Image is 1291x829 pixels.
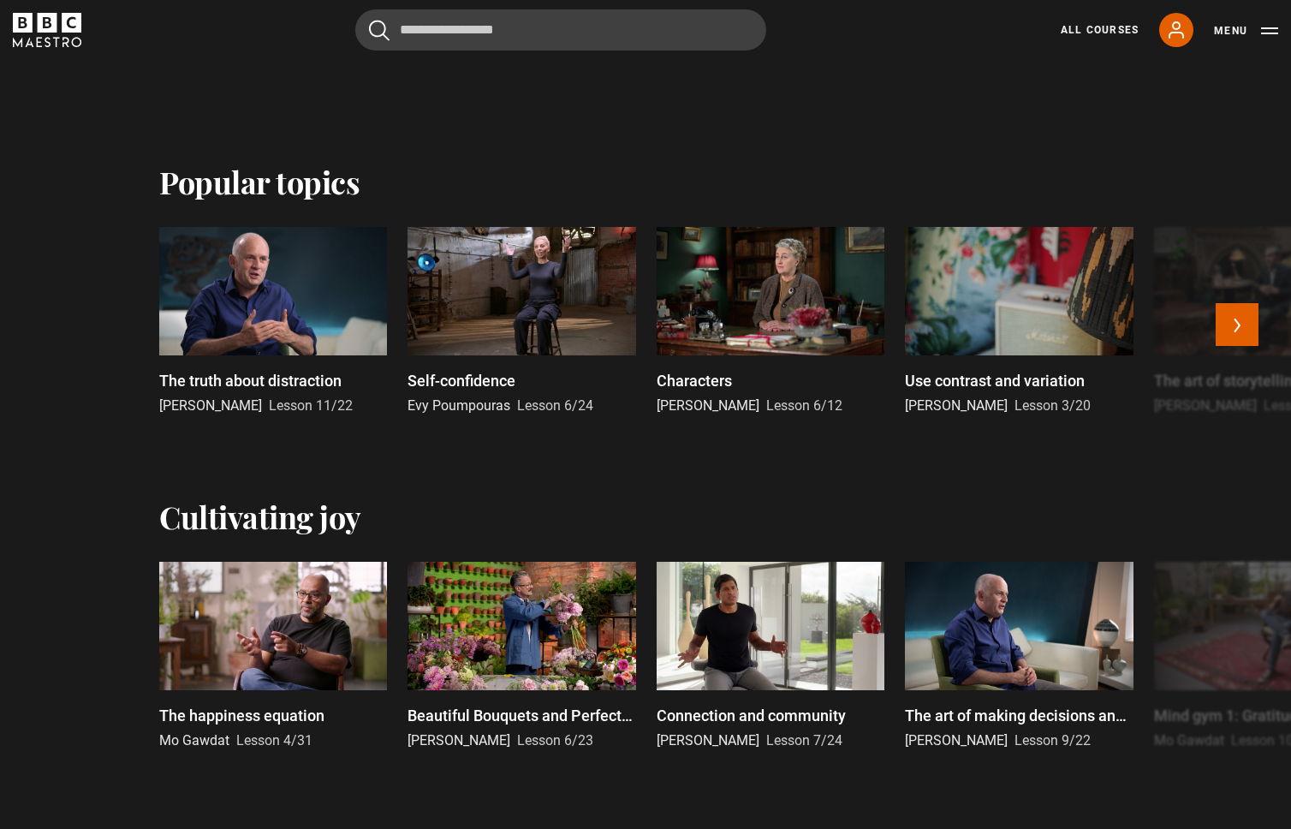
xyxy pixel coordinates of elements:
[1014,732,1091,748] span: Lesson 9/22
[766,732,842,748] span: Lesson 7/24
[1154,397,1257,414] span: [PERSON_NAME]
[408,732,510,748] span: [PERSON_NAME]
[517,732,593,748] span: Lesson 6/23
[408,227,635,416] a: Self-confidence Evy Poumpouras Lesson 6/24
[159,562,387,751] a: The happiness equation Mo Gawdat Lesson 4/31
[159,704,324,727] p: The happiness equation
[408,397,510,414] span: Evy Poumpouras
[13,13,81,47] svg: BBC Maestro
[1014,397,1091,414] span: Lesson 3/20
[355,9,766,51] input: Search
[657,732,759,748] span: [PERSON_NAME]
[236,732,312,748] span: Lesson 4/31
[408,562,635,751] a: Beautiful Bouquets and Perfect Posies [PERSON_NAME] Lesson 6/23
[657,369,732,392] p: Characters
[657,227,884,416] a: Characters [PERSON_NAME] Lesson 6/12
[905,732,1008,748] span: [PERSON_NAME]
[1061,22,1139,38] a: All Courses
[159,732,229,748] span: Mo Gawdat
[369,20,390,41] button: Submit the search query
[1214,22,1278,39] button: Toggle navigation
[905,562,1133,751] a: The art of making decisions and the joy of missing out [PERSON_NAME] Lesson 9/22
[1154,732,1224,748] span: Mo Gawdat
[269,397,353,414] span: Lesson 11/22
[159,498,361,534] h2: Cultivating joy
[905,369,1085,392] p: Use contrast and variation
[517,397,593,414] span: Lesson 6/24
[159,397,262,414] span: [PERSON_NAME]
[905,397,1008,414] span: [PERSON_NAME]
[905,704,1133,727] p: The art of making decisions and the joy of missing out
[657,704,846,727] p: Connection and community
[408,704,635,727] p: Beautiful Bouquets and Perfect Posies
[159,164,360,200] h2: Popular topics
[408,369,515,392] p: Self-confidence
[905,227,1133,416] a: Use contrast and variation [PERSON_NAME] Lesson 3/20
[766,397,842,414] span: Lesson 6/12
[657,397,759,414] span: [PERSON_NAME]
[159,227,387,416] a: The truth about distraction [PERSON_NAME] Lesson 11/22
[159,369,342,392] p: The truth about distraction
[657,562,884,751] a: Connection and community [PERSON_NAME] Lesson 7/24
